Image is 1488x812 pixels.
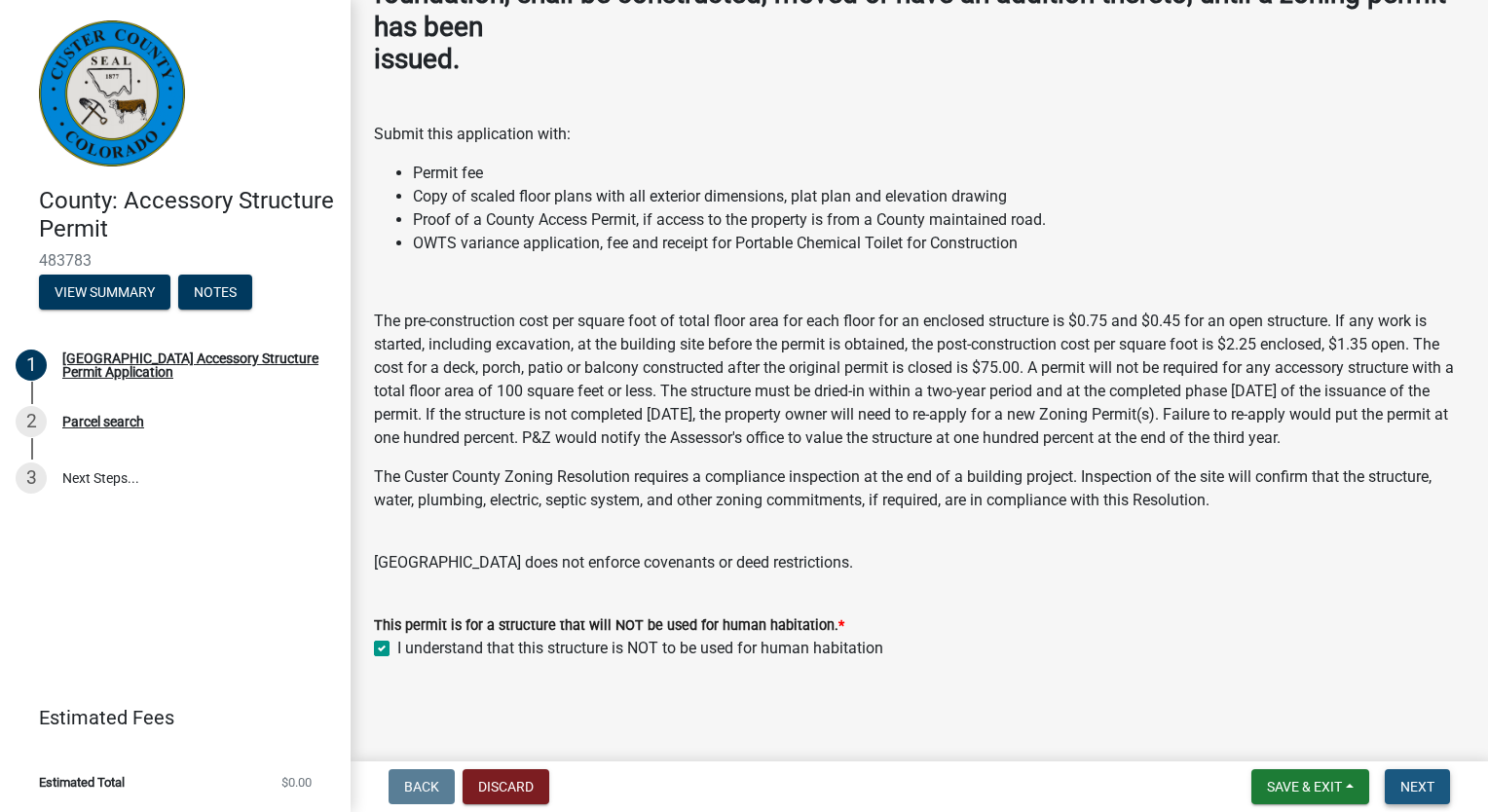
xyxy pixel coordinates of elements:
[16,350,47,381] div: 1
[178,275,252,310] button: Notes
[39,285,170,301] wm-modal-confirm: Summary
[39,275,170,310] button: View Summary
[374,465,1465,512] p: The Custer County Zoning Resolution requires a compliance inspection at the end of a building pro...
[374,310,1465,450] p: The pre-construction cost per square foot of total floor area for each floor for an enclosed stru...
[16,698,319,737] a: Estimated Fees
[62,351,319,379] div: [GEOGRAPHIC_DATA] Accessory Structure Permit Application
[404,779,439,794] span: Back
[389,769,455,804] button: Back
[16,406,47,437] div: 2
[39,187,335,243] h4: County: Accessory Structure Permit
[62,415,144,428] div: Parcel search
[39,20,185,166] img: Custer County, Colorado
[39,251,312,270] span: 483783
[413,162,1465,185] li: Permit fee
[413,185,1465,208] li: Copy of scaled floor plans with all exterior dimensions, plat plan and elevation drawing
[374,123,1465,146] p: Submit this application with:
[1385,769,1450,804] button: Next
[463,769,549,804] button: Discard
[39,776,125,789] span: Estimated Total
[178,285,252,301] wm-modal-confirm: Notes
[413,208,1465,232] li: Proof of a County Access Permit, if access to the property is from a County maintained road.
[1251,769,1369,804] button: Save & Exit
[281,776,312,789] span: $0.00
[374,528,1465,574] p: [GEOGRAPHIC_DATA] does not enforce covenants or deed restrictions.
[374,43,460,75] strong: issued.
[374,619,844,633] label: This permit is for a structure that will NOT be used for human habitation.
[397,637,883,660] label: I understand that this structure is NOT to be used for human habitation
[1267,779,1342,794] span: Save & Exit
[1400,779,1434,794] span: Next
[16,462,47,494] div: 3
[413,232,1465,255] li: OWTS variance application, fee and receipt for Portable Chemical Toilet for Construction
